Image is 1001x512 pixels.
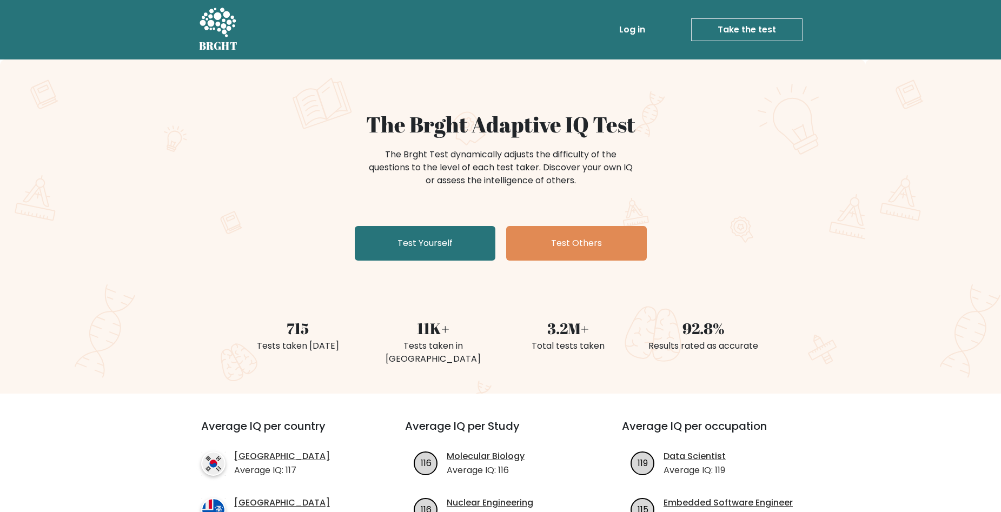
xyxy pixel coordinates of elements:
[664,496,793,509] a: Embedded Software Engineer
[237,340,359,353] div: Tests taken [DATE]
[405,420,596,445] h3: Average IQ per Study
[664,464,726,477] p: Average IQ: 119
[447,464,525,477] p: Average IQ: 116
[237,317,359,340] div: 715
[638,456,648,469] text: 119
[234,464,330,477] p: Average IQ: 117
[691,18,803,41] a: Take the test
[615,19,649,41] a: Log in
[642,340,765,353] div: Results rated as accurate
[664,450,726,463] a: Data Scientist
[237,111,765,137] h1: The Brght Adaptive IQ Test
[622,420,813,445] h3: Average IQ per occupation
[507,340,629,353] div: Total tests taken
[372,317,494,340] div: 11K+
[199,4,238,55] a: BRGHT
[201,420,366,445] h3: Average IQ per country
[507,317,629,340] div: 3.2M+
[234,496,330,509] a: [GEOGRAPHIC_DATA]
[421,456,432,469] text: 116
[642,317,765,340] div: 92.8%
[201,451,226,476] img: country
[447,496,533,509] a: Nuclear Engineering
[447,450,525,463] a: Molecular Biology
[234,450,330,463] a: [GEOGRAPHIC_DATA]
[372,340,494,365] div: Tests taken in [GEOGRAPHIC_DATA]
[506,226,647,261] a: Test Others
[366,148,636,187] div: The Brght Test dynamically adjusts the difficulty of the questions to the level of each test take...
[199,39,238,52] h5: BRGHT
[355,226,495,261] a: Test Yourself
